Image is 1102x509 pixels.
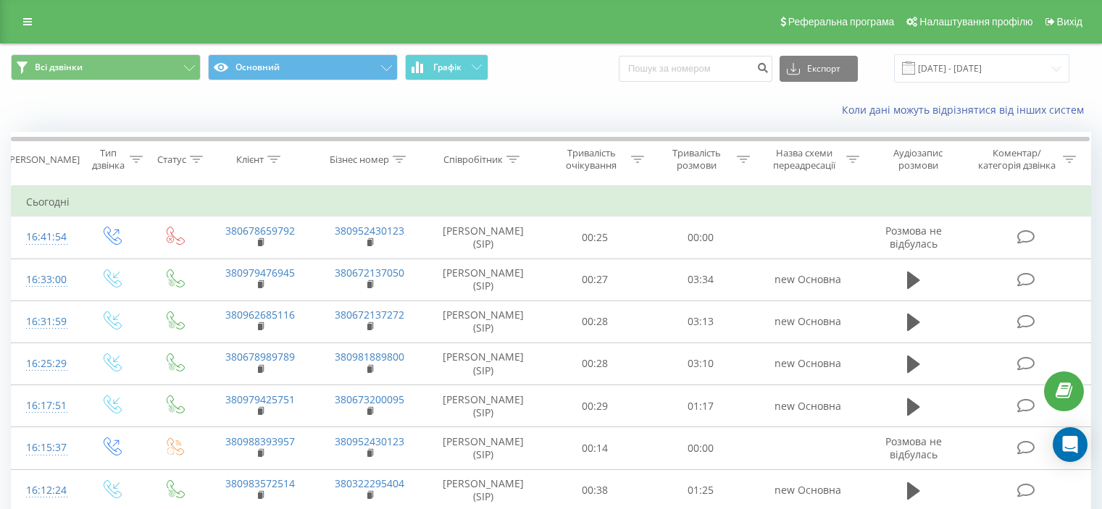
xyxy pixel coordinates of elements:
[335,308,404,321] a: 380672137272
[26,266,64,294] div: 16:33:00
[35,62,83,73] span: Всі дзвінки
[885,224,942,251] span: Розмова не відбулась
[26,476,64,505] div: 16:12:24
[885,434,942,461] span: Розмова не відбулась
[767,147,843,172] div: Назва схеми переадресації
[433,62,462,72] span: Графік
[7,153,80,166] div: [PERSON_NAME]
[335,266,404,279] a: 380672137050
[335,224,404,237] a: 380952430123
[208,54,398,80] button: Основний
[335,476,404,490] a: 380322295404
[225,392,295,406] a: 380979425751
[1057,16,1082,28] span: Вихід
[619,56,772,82] input: Пошук за номером
[974,147,1059,172] div: Коментар/категорія дзвінка
[648,216,753,258] td: 00:00
[335,392,404,406] a: 380673200095
[335,350,404,363] a: 380981889800
[26,308,64,336] div: 16:31:59
[443,153,503,166] div: Співробітник
[661,147,733,172] div: Тривалість розмови
[26,434,64,462] div: 16:15:37
[425,385,543,427] td: [PERSON_NAME] (SIP)
[648,342,753,384] td: 03:10
[425,216,543,258] td: [PERSON_NAME] (SIP)
[543,216,648,258] td: 00:25
[648,300,753,342] td: 03:13
[648,258,753,300] td: 03:34
[556,147,628,172] div: Тривалість очікування
[543,342,648,384] td: 00:28
[405,54,488,80] button: Графік
[26,350,64,378] div: 16:25:29
[91,147,125,172] div: Тип дзвінка
[543,427,648,469] td: 00:14
[225,476,295,490] a: 380983572514
[225,350,295,363] a: 380678989789
[225,224,295,237] a: 380678659792
[543,385,648,427] td: 00:29
[26,223,64,251] div: 16:41:54
[648,385,753,427] td: 01:17
[753,300,862,342] td: new Основна
[236,153,264,166] div: Клієнт
[225,308,295,321] a: 380962685116
[12,188,1091,216] td: Сьогодні
[648,427,753,469] td: 00:00
[543,300,648,342] td: 00:28
[780,56,858,82] button: Експорт
[225,266,295,279] a: 380979476945
[425,258,543,300] td: [PERSON_NAME] (SIP)
[425,427,543,469] td: [PERSON_NAME] (SIP)
[753,342,862,384] td: new Основна
[788,16,895,28] span: Реферальна програма
[157,153,186,166] div: Статус
[1053,427,1088,462] div: Open Intercom Messenger
[543,258,648,300] td: 00:27
[425,300,543,342] td: [PERSON_NAME] (SIP)
[26,392,64,420] div: 16:17:51
[753,385,862,427] td: new Основна
[11,54,201,80] button: Всі дзвінки
[225,434,295,448] a: 380988393957
[876,147,961,172] div: Аудіозапис розмови
[919,16,1032,28] span: Налаштування профілю
[753,258,862,300] td: new Основна
[335,434,404,448] a: 380952430123
[842,103,1091,117] a: Коли дані можуть відрізнятися вiд інших систем
[425,342,543,384] td: [PERSON_NAME] (SIP)
[330,153,389,166] div: Бізнес номер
